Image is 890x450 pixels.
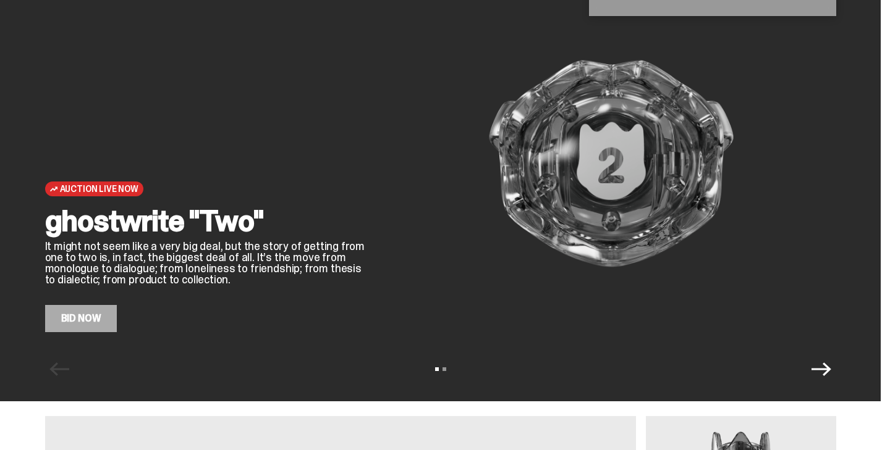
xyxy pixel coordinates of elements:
[812,359,831,379] button: Next
[45,305,117,332] a: Bid Now
[60,184,138,194] span: Auction Live Now
[443,367,446,371] button: View slide 2
[435,367,439,371] button: View slide 1
[45,241,367,285] p: It might not seem like a very big deal, but the story of getting from one to two is, in fact, the...
[45,206,367,236] h2: ghostwrite "Two"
